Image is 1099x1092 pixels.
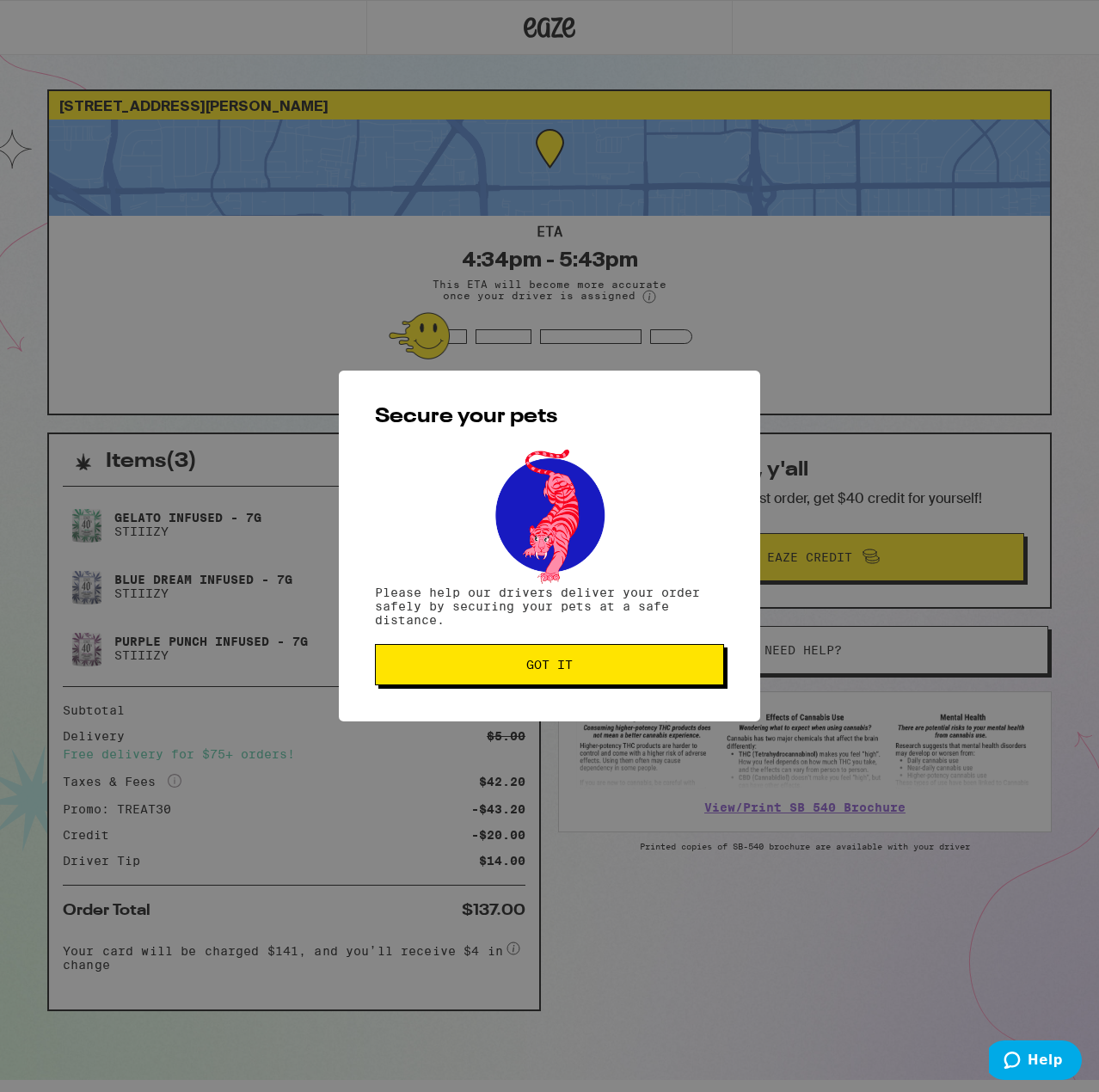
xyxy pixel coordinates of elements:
img: pets [479,445,620,586]
h2: Secure your pets [375,407,724,427]
iframe: Opens a widget where you can find more information [989,1040,1082,1083]
button: Got it [375,644,724,685]
span: Got it [526,659,573,671]
p: Please help our drivers deliver your order safely by securing your pets at a safe distance. [375,586,724,627]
